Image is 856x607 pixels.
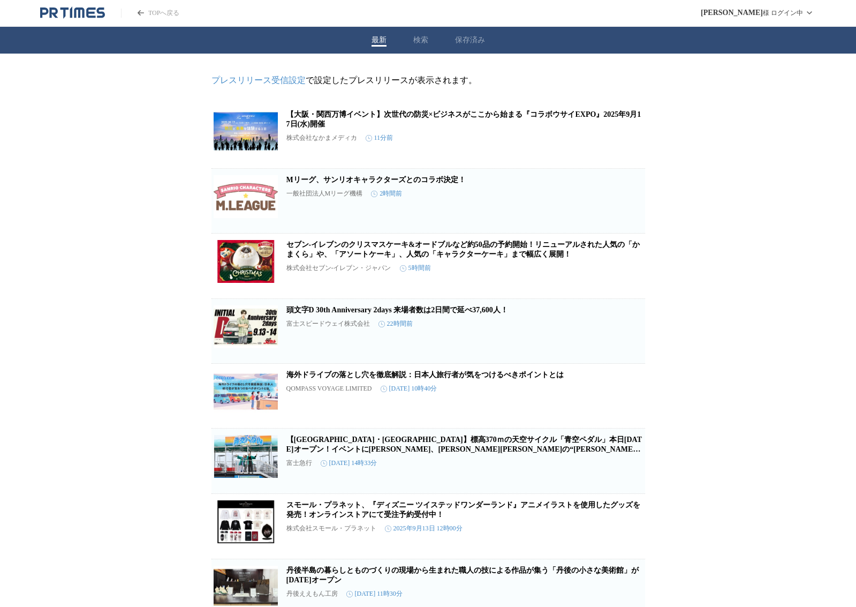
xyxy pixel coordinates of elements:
img: スモール・プラネット、『ディズニー ツイステッドワンダーランド』アニメイラストを使用したグッズを発売！オンラインストアにて受注予約受付中！ [214,500,278,543]
img: 【神奈川県・さがみ湖MORI MORI】標高370ｍの天空サイクル「青空ペダル」本日9月13日(土)オープン！イベントに高尾颯斗さん、高尾楓弥さんの“高尾兄弟”が登場 [214,435,278,478]
button: 最新 [372,35,387,45]
img: 海外ドライブの落とし穴を徹底解説：日本人旅行者が気をつけるべきポイントとは [214,370,278,413]
time: 5時間前 [400,264,431,273]
p: 一般社団法人Mリーグ機構 [286,189,363,198]
a: 丹後半島の暮らしとものづくりの現場から生まれた職人の技による作品が集う「丹後の小さな美術館」が[DATE]オープン [286,566,639,584]
p: 株式会社なかまメディカ [286,133,357,143]
img: Mリーグ、サンリオキャラクターズとのコラボ決定！ [214,175,278,218]
p: 株式会社スモール・プラネット [286,524,376,533]
a: 【[GEOGRAPHIC_DATA]・[GEOGRAPHIC_DATA]】標高370ｍの天空サイクル「青空ペダル」本日[DATE]オープン！イベントに[PERSON_NAME]、[PERSON_... [286,436,642,463]
img: 頭文字D 30th Anniversary 2days 来場者数は2日間で延べ37,600人！ [214,305,278,348]
a: 【大阪・関西万博イベント】次世代の防災×ビジネスがここから始まる『コラボウサイEXPO』2025年9月17日(水)開催 [286,110,641,128]
button: 検索 [413,35,428,45]
time: [DATE] 14時33分 [321,459,377,468]
time: [DATE] 10時40分 [381,384,437,393]
a: PR TIMESのトップページはこちら [40,6,105,19]
a: Mリーグ、サンリオキャラクターズとのコラボ決定！ [286,176,466,184]
a: 海外ドライブの落とし穴を徹底解説：日本人旅行者が気をつけるべきポイントとは [286,371,564,379]
span: [PERSON_NAME] [701,9,763,17]
button: 保存済み [455,35,485,45]
time: 11分前 [366,133,393,143]
a: 頭文字D 30th Anniversary 2days 来場者数は2日間で延べ37,600人！ [286,306,508,314]
p: 富士スピードウェイ株式会社 [286,319,370,328]
p: 富士急行 [286,459,312,468]
img: セブン‐イレブンのクリスマスケーキ&オードブルなど約50品の予約開始！リニューアルされた人気の「かまくら」や、「アソートケーキ」、人気の「キャラクターケーキ」まで幅広く展開！ [214,240,278,283]
time: 2時間前 [371,189,402,198]
time: 22時間前 [378,319,413,328]
p: で設定したプレスリリースが表示されます。 [211,75,645,86]
time: [DATE] 11時30分 [346,589,403,598]
p: QOMPASS VOYAGE LIMITED [286,385,372,393]
p: 株式会社セブン‐イレブン・ジャパン [286,264,391,273]
a: スモール・プラネット、『ディズニー ツイステッドワンダーランド』アニメイラストを使用したグッズを発売！オンラインストアにて受注予約受付中！ [286,501,641,519]
img: 【大阪・関西万博イベント】次世代の防災×ビジネスがここから始まる『コラボウサイEXPO』2025年9月17日(水)開催 [214,110,278,153]
a: セブン‐イレブンのクリスマスケーキ&オードブルなど約50品の予約開始！リニューアルされた人気の「かまくら」や、「アソートケーキ」、人気の「キャラクターケーキ」まで幅広く展開！ [286,241,640,258]
time: 2025年9月13日 12時00分 [385,524,463,533]
p: 丹後ええもん工房 [286,589,338,598]
a: プレスリリース受信設定 [211,76,306,85]
a: PR TIMESのトップページはこちら [121,9,179,18]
